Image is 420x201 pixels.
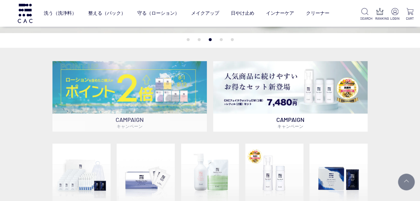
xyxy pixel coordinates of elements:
a: インナーケア [266,5,294,22]
button: 4 of 5 [220,38,223,41]
p: CAMPAIGN [52,114,207,132]
a: フェイスカラー [180,25,213,30]
a: クリーナー [306,5,329,22]
a: ベース [134,25,148,30]
button: 5 of 5 [231,38,234,41]
p: SEARCH [360,16,370,21]
p: LOGIN [390,16,400,21]
a: アイ [159,25,169,30]
button: 3 of 5 [208,38,212,41]
a: 整える（パック） [88,5,126,22]
a: CART [405,8,415,21]
img: ローションキャンペーン [52,61,207,114]
a: メイクアップ [191,5,219,22]
p: CAMPAIGN [213,114,368,132]
p: RANKING [375,16,385,21]
button: 2 of 5 [197,38,200,41]
a: フェイスウォッシュ＋レフィル2個セット フェイスウォッシュ＋レフィル2個セット CAMPAIGNキャンペーン [213,61,368,132]
span: キャンペーン [117,124,143,129]
button: 1 of 5 [186,38,189,41]
span: キャンペーン [277,124,303,129]
a: SEARCH [360,8,370,21]
a: 日やけ止め [231,5,254,22]
img: logo [17,4,33,23]
p: CART [405,16,415,21]
a: RANKING [375,8,385,21]
a: LOGIN [390,8,400,21]
a: リップ [225,25,239,30]
a: ローションキャンペーン ローションキャンペーン CAMPAIGNキャンペーン [52,61,207,132]
a: 守る（ローション） [137,5,179,22]
img: フェイスウォッシュ＋レフィル2個セット [213,61,368,114]
a: 洗う（洗浄料） [44,5,77,22]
